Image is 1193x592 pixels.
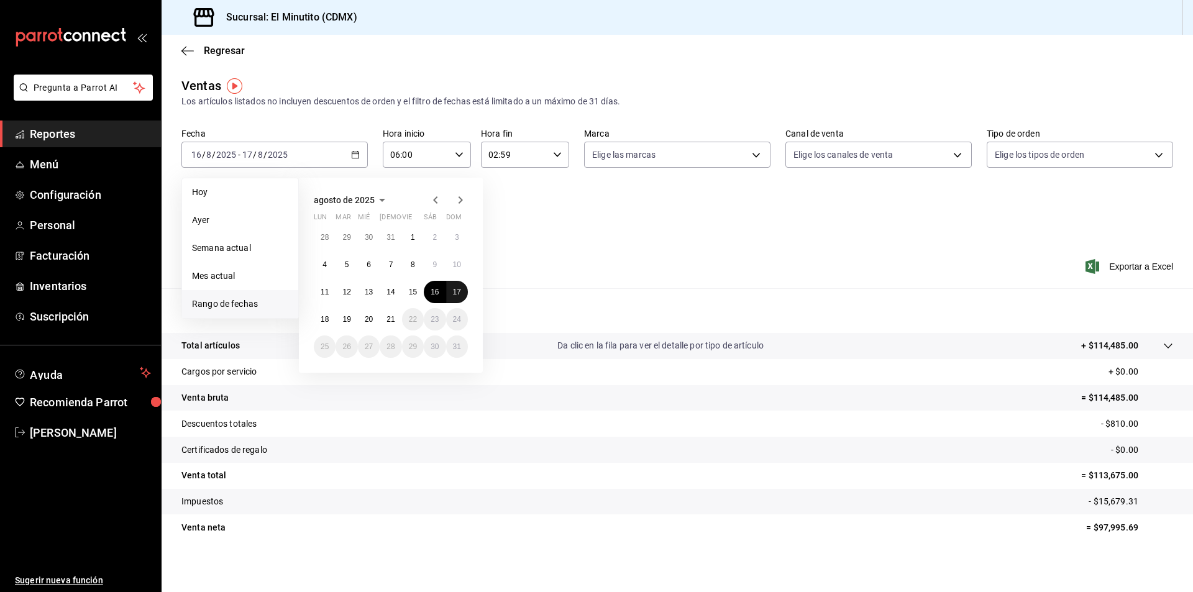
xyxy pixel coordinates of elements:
[253,150,257,160] span: /
[181,469,226,482] p: Venta total
[446,335,468,358] button: 31 de agosto de 2025
[181,391,229,404] p: Venta bruta
[192,214,288,227] span: Ayer
[446,226,468,248] button: 3 de agosto de 2025
[380,308,401,330] button: 21 de agosto de 2025
[411,233,415,242] abbr: 1 de agosto de 2025
[584,129,770,138] label: Marca
[314,281,336,303] button: 11 de agosto de 2025
[409,342,417,351] abbr: 29 de agosto de 2025
[1081,339,1138,352] p: + $114,485.00
[192,186,288,199] span: Hoy
[409,288,417,296] abbr: 15 de agosto de 2025
[314,213,327,226] abbr: lunes
[342,342,350,351] abbr: 26 de agosto de 2025
[336,281,357,303] button: 12 de agosto de 2025
[557,339,764,352] p: Da clic en la fila para ver el detalle por tipo de artículo
[181,129,368,138] label: Fecha
[227,78,242,94] img: Tooltip marker
[336,226,357,248] button: 29 de julio de 2025
[446,308,468,330] button: 24 de agosto de 2025
[386,342,395,351] abbr: 28 de agosto de 2025
[202,150,206,160] span: /
[181,444,267,457] p: Certificados de regalo
[592,148,656,161] span: Elige las marcas
[1089,495,1173,508] p: - $15,679.31
[314,308,336,330] button: 18 de agosto de 2025
[30,156,151,173] span: Menú
[365,315,373,324] abbr: 20 de agosto de 2025
[30,217,151,234] span: Personal
[1086,521,1173,534] p: = $97,995.69
[424,335,446,358] button: 30 de agosto de 2025
[380,253,401,276] button: 7 de agosto de 2025
[181,76,221,95] div: Ventas
[358,335,380,358] button: 27 de agosto de 2025
[30,186,151,203] span: Configuración
[446,253,468,276] button: 10 de agosto de 2025
[402,281,424,303] button: 15 de agosto de 2025
[321,342,329,351] abbr: 25 de agosto de 2025
[263,150,267,160] span: /
[314,195,375,205] span: agosto de 2025
[365,233,373,242] abbr: 30 de julio de 2025
[192,298,288,311] span: Rango de fechas
[9,90,153,103] a: Pregunta a Parrot AI
[192,242,288,255] span: Semana actual
[455,233,459,242] abbr: 3 de agosto de 2025
[321,315,329,324] abbr: 18 de agosto de 2025
[181,495,223,508] p: Impuestos
[314,253,336,276] button: 4 de agosto de 2025
[995,148,1084,161] span: Elige los tipos de orden
[238,150,240,160] span: -
[453,315,461,324] abbr: 24 de agosto de 2025
[342,288,350,296] abbr: 12 de agosto de 2025
[181,45,245,57] button: Regresar
[358,213,370,226] abbr: miércoles
[432,233,437,242] abbr: 2 de agosto de 2025
[314,193,390,207] button: agosto de 2025
[314,335,336,358] button: 25 de agosto de 2025
[15,574,151,587] span: Sugerir nueva función
[342,233,350,242] abbr: 29 de julio de 2025
[267,150,288,160] input: ----
[481,129,569,138] label: Hora fin
[380,281,401,303] button: 14 de agosto de 2025
[1081,469,1173,482] p: = $113,675.00
[336,308,357,330] button: 19 de agosto de 2025
[987,129,1173,138] label: Tipo de orden
[30,365,135,380] span: Ayuda
[204,45,245,57] span: Regresar
[322,260,327,269] abbr: 4 de agosto de 2025
[402,253,424,276] button: 8 de agosto de 2025
[380,213,453,226] abbr: jueves
[446,281,468,303] button: 17 de agosto de 2025
[314,226,336,248] button: 28 de julio de 2025
[383,129,471,138] label: Hora inicio
[30,424,151,441] span: [PERSON_NAME]
[181,303,1173,318] p: Resumen
[30,278,151,294] span: Inventarios
[216,10,357,25] h3: Sucursal: El Minutito (CDMX)
[358,253,380,276] button: 6 de agosto de 2025
[1088,259,1173,274] button: Exportar a Excel
[365,288,373,296] abbr: 13 de agosto de 2025
[216,150,237,160] input: ----
[1101,417,1173,430] p: - $810.00
[30,394,151,411] span: Recomienda Parrot
[431,315,439,324] abbr: 23 de agosto de 2025
[431,342,439,351] abbr: 30 de agosto de 2025
[191,150,202,160] input: --
[453,260,461,269] abbr: 10 de agosto de 2025
[34,81,134,94] span: Pregunta a Parrot AI
[386,233,395,242] abbr: 31 de julio de 2025
[321,288,329,296] abbr: 11 de agosto de 2025
[446,213,462,226] abbr: domingo
[432,260,437,269] abbr: 9 de agosto de 2025
[181,417,257,430] p: Descuentos totales
[137,32,147,42] button: open_drawer_menu
[336,335,357,358] button: 26 de agosto de 2025
[380,226,401,248] button: 31 de julio de 2025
